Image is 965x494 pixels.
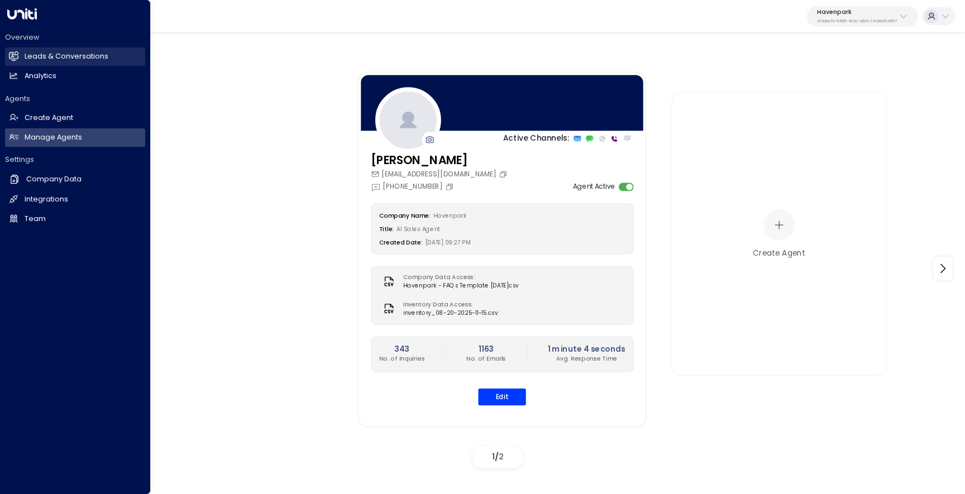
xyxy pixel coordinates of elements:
div: [EMAIL_ADDRESS][DOMAIN_NAME] [371,170,509,180]
h2: 343 [379,344,425,356]
h2: 1 minute 4 seconds [548,344,625,356]
label: Agent Active [573,182,615,192]
label: Title: [379,226,394,233]
p: Avg. Response Time [548,356,625,364]
h2: Settings [5,155,145,165]
a: Team [5,210,145,228]
p: No. of Emails [466,356,506,364]
a: Company Data [5,170,145,189]
span: 2 [499,451,504,462]
p: 413dacf9-5485-402c-a519-14108c614857 [817,19,897,23]
p: Active Channels: [503,133,569,145]
button: Copy [445,183,456,191]
span: inventory_08-20-2025-11-15.csv [403,309,498,318]
h2: Create Agent [25,113,73,123]
h2: Overview [5,32,145,42]
h2: Agents [5,94,145,104]
span: 1 [492,451,495,462]
label: Inventory Data Access: [403,300,494,309]
h2: Company Data [26,174,82,185]
button: Copy [499,170,509,179]
span: [DATE] 09:27 PM [426,239,471,247]
span: AI Sales Agent [396,226,440,233]
a: Leads & Conversations [5,47,145,66]
a: Manage Agents [5,128,145,147]
h2: Integrations [25,194,68,205]
div: / [472,446,523,468]
label: Company Data Access: [403,274,514,282]
h2: Leads & Conversations [25,51,108,62]
p: No. of Inquiries [379,356,425,364]
span: Havenpark - FAQs Template [DATE]csv [403,282,519,291]
a: Integrations [5,190,145,209]
a: Analytics [5,67,145,85]
div: Create Agent [753,247,805,259]
a: Create Agent [5,109,145,127]
h2: Team [25,214,46,224]
button: Edit [478,389,526,406]
div: [PHONE_NUMBER] [371,182,456,192]
h2: Analytics [25,71,56,81]
h2: 1163 [466,344,506,356]
h2: Manage Agents [25,132,82,143]
span: Havenpark [433,212,467,220]
label: Company Name: [379,212,431,220]
h3: [PERSON_NAME] [371,152,509,170]
button: Havenpark413dacf9-5485-402c-a519-14108c614857 [807,6,918,27]
p: Havenpark [817,9,897,16]
label: Created Date: [379,239,423,247]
